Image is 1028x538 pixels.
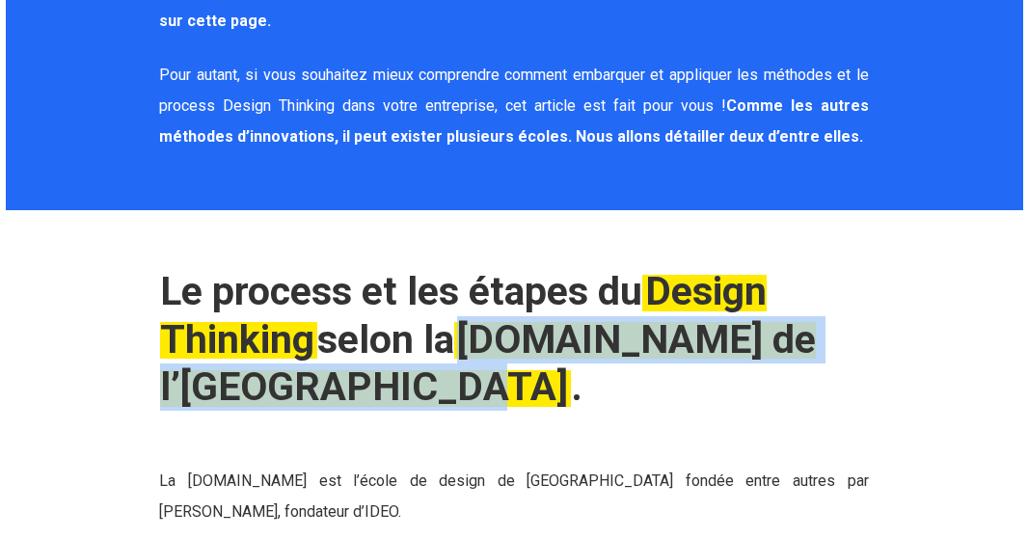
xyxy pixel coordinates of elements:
strong: Le process et les étapes du selon la . [160,268,816,410]
em: Design Thinking [160,268,767,362]
strong: . [267,12,271,30]
span: La [DOMAIN_NAME] est l’école de design de [GEOGRAPHIC_DATA] fondée entre autres par [PERSON_NAME]... [159,471,868,521]
span: Pour autant, si vous souhaitez mieux comprendre comment embarquer et appliquer les méthodes et le... [159,66,868,146]
em: [DOMAIN_NAME] de l’[GEOGRAPHIC_DATA] [160,316,816,410]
